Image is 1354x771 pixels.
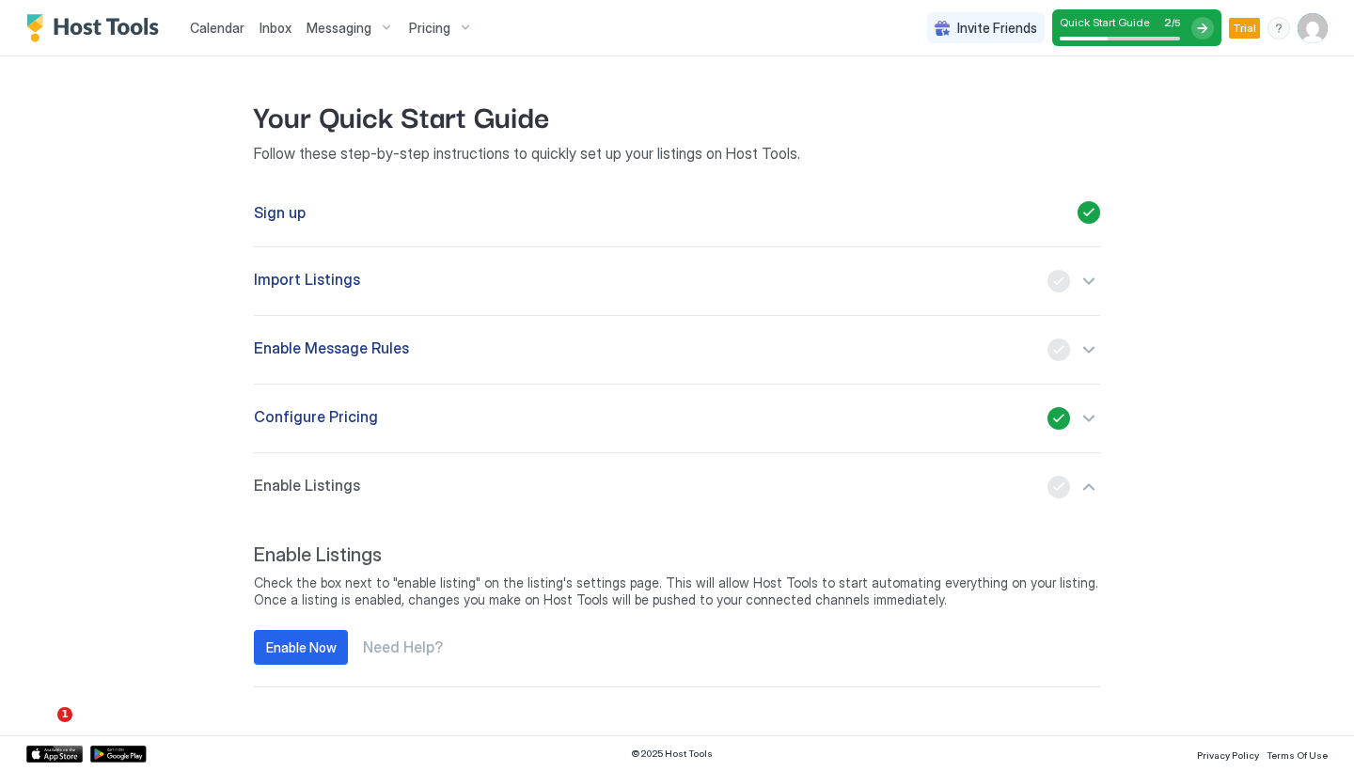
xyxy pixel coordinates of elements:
[1233,20,1256,37] span: Trial
[957,20,1037,37] span: Invite Friends
[260,18,291,38] a: Inbox
[254,247,1100,315] button: Import Listings
[254,94,1100,136] span: Your Quick Start Guide
[90,746,147,763] a: Google Play Store
[254,476,360,498] span: Enable Listings
[1060,15,1150,29] span: Quick Start Guide
[254,316,1100,384] button: Enable Message Rules
[57,707,72,722] span: 1
[254,543,1100,567] span: Enable Listings
[1267,744,1328,763] a: Terms Of Use
[19,707,64,752] iframe: Intercom live chat
[1298,13,1328,43] div: User profile
[190,18,244,38] a: Calendar
[307,20,371,37] span: Messaging
[1267,17,1290,39] div: menu
[1197,749,1259,761] span: Privacy Policy
[254,385,1100,452] button: Configure Pricing
[363,637,443,656] span: Need Help?
[631,747,713,760] span: © 2025 Host Tools
[254,270,360,292] span: Import Listings
[363,637,443,657] a: Need Help?
[254,453,1100,521] button: Enable Listings
[254,521,1100,687] section: Enable Listings
[190,20,244,36] span: Calendar
[409,20,450,37] span: Pricing
[254,144,1100,163] span: Follow these step-by-step instructions to quickly set up your listings on Host Tools.
[1172,17,1180,29] span: / 5
[254,630,348,665] button: Enable Now
[1267,749,1328,761] span: Terms Of Use
[1197,744,1259,763] a: Privacy Policy
[26,746,83,763] a: App Store
[266,637,337,657] div: Enable Now
[254,574,1100,607] span: Check the box next to "enable listing" on the listing's settings page. This will allow Host Tools...
[254,203,306,222] span: Sign up
[1164,15,1172,29] span: 2
[254,407,378,430] span: Configure Pricing
[254,338,409,361] span: Enable Message Rules
[260,20,291,36] span: Inbox
[26,14,167,42] a: Host Tools Logo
